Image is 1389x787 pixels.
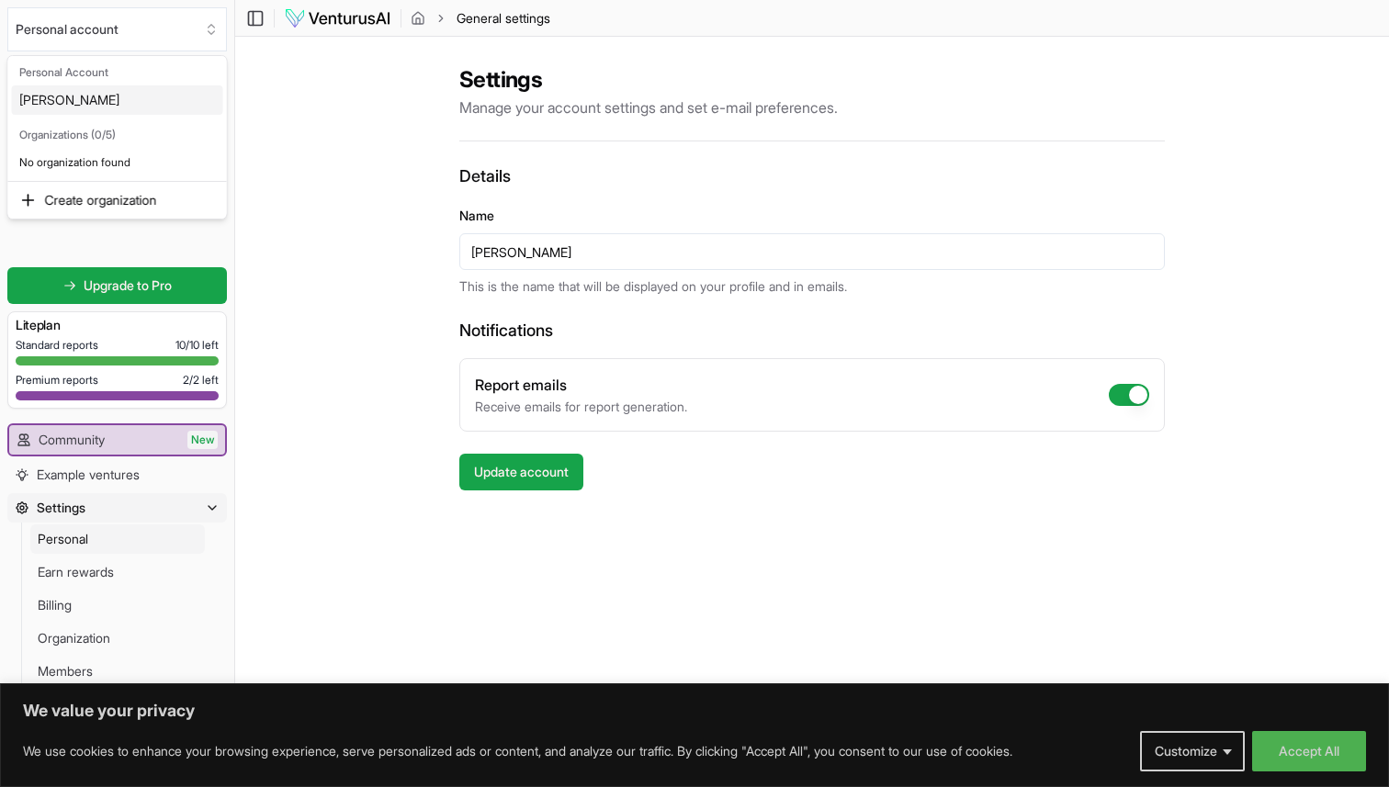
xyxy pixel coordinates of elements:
[12,186,223,215] div: Create organization
[12,60,223,85] div: Personal Account
[8,182,227,219] div: Suggestions
[8,56,227,181] div: Suggestions
[12,85,223,115] div: [PERSON_NAME]
[12,148,223,177] p: No organization found
[12,122,223,148] div: Organizations (0/5)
